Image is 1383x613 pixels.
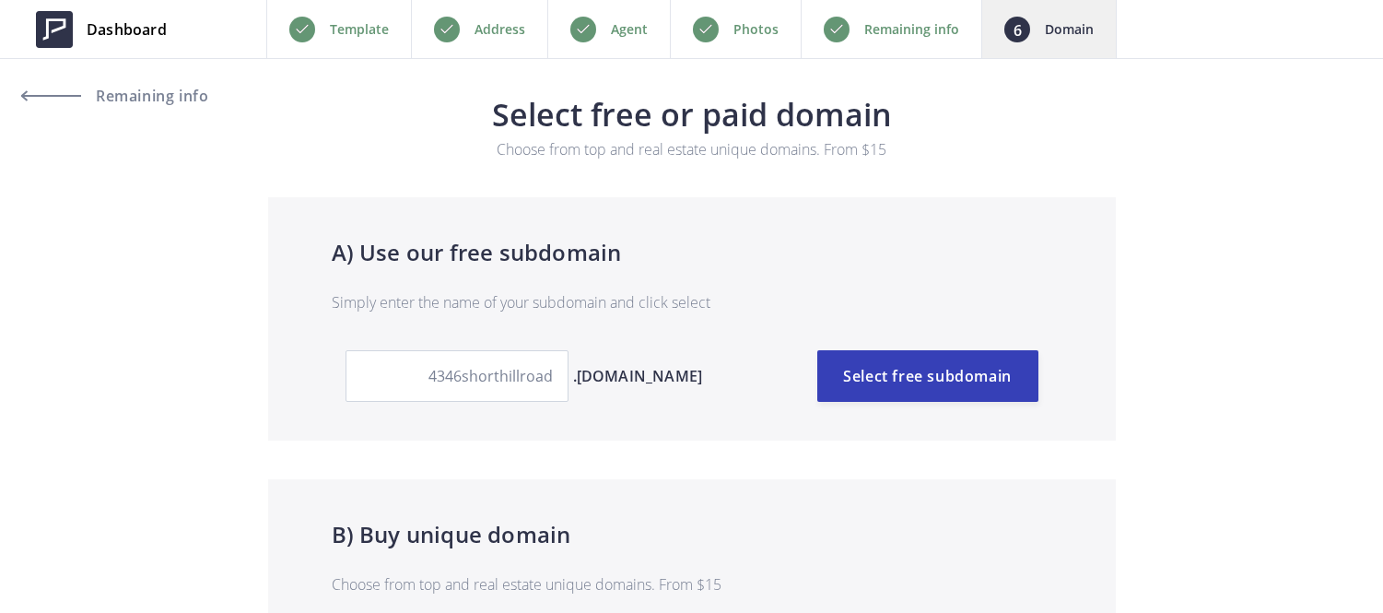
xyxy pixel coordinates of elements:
[87,18,167,41] span: Dashboard
[475,18,525,41] p: Address
[62,98,1322,131] h3: Select free or paid domain
[332,236,1052,269] h4: A) Use our free subdomain
[1291,521,1361,591] iframe: Drift Widget Chat Controller
[611,18,648,41] p: Agent
[22,74,188,118] a: Remaining info
[332,573,1052,595] p: Choose from top and real estate unique domains. From $15
[817,350,1038,402] button: Select free subdomain
[330,18,389,41] p: Template
[573,365,703,387] span: .[DOMAIN_NAME]
[1003,329,1372,532] iframe: Drift Widget Chat Window
[91,88,208,103] span: Remaining info
[864,18,959,41] p: Remaining info
[332,291,1052,313] p: Simply enter the name of your subdomain and click select
[1045,18,1094,41] p: Domain
[384,138,999,160] p: Choose from top and real estate unique domains. From $15
[332,518,1052,551] h4: B) Buy unique domain
[22,2,181,57] a: Dashboard
[733,18,779,41] p: Photos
